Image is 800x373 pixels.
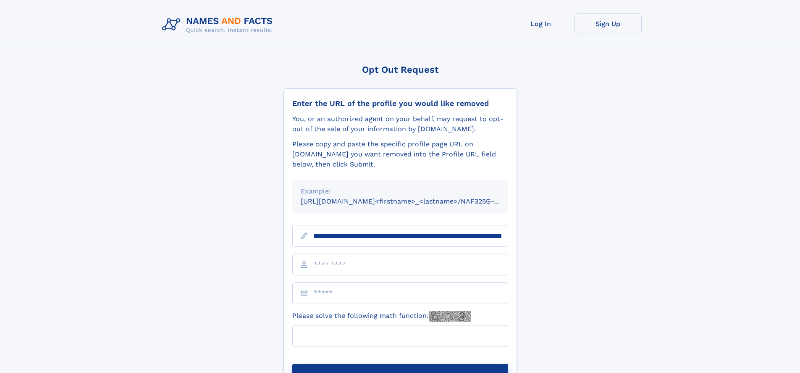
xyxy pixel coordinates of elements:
[301,197,524,205] small: [URL][DOMAIN_NAME]<firstname>_<lastname>/NAF325G-xxxxxxxx
[507,13,574,34] a: Log In
[292,139,508,169] div: Please copy and paste the specific profile page URL on [DOMAIN_NAME] you want removed into the Pr...
[301,186,500,196] div: Example:
[292,114,508,134] div: You, or an authorized agent on your behalf, may request to opt-out of the sale of your informatio...
[292,311,471,322] label: Please solve the following math function:
[159,13,280,36] img: Logo Names and Facts
[292,99,508,108] div: Enter the URL of the profile you would like removed
[574,13,642,34] a: Sign Up
[283,64,517,75] div: Opt Out Request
